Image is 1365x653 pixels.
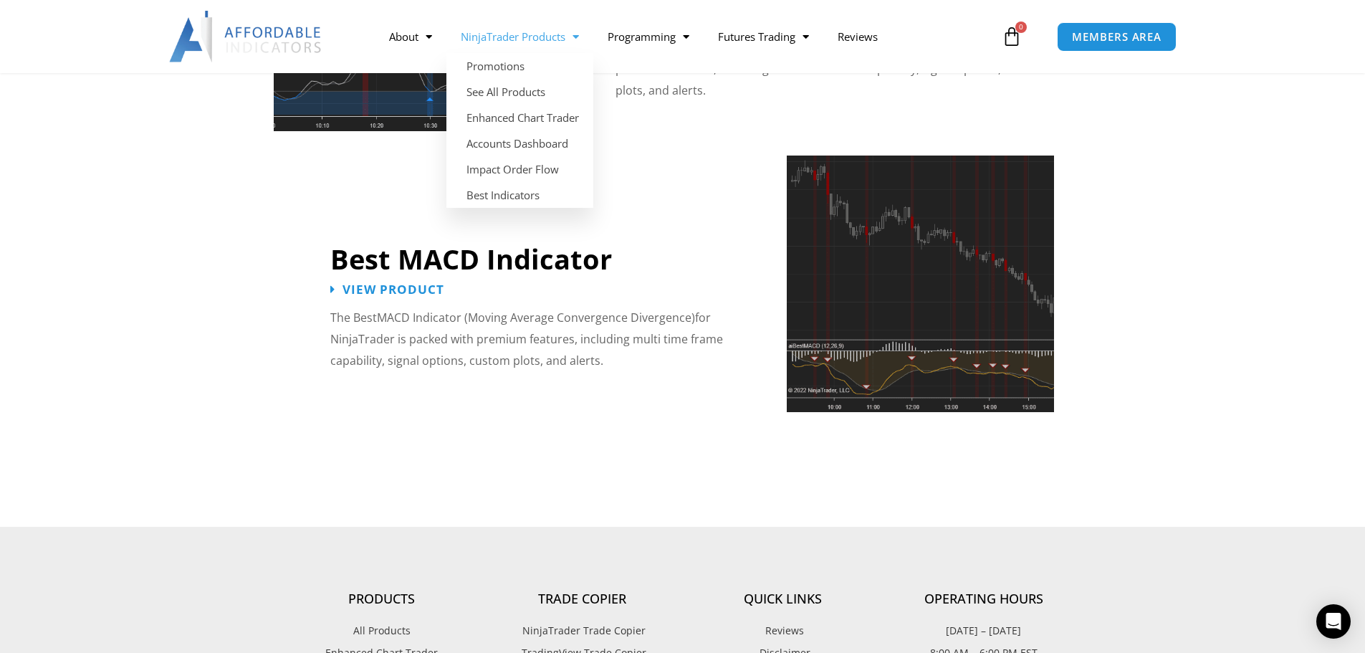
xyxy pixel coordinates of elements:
[519,621,646,640] span: NinjaTrader Trade Copier
[330,310,377,325] span: The Best
[446,53,593,208] ul: NinjaTrader Products
[980,16,1043,57] a: 0
[446,156,593,182] a: Impact Order Flow
[823,20,892,53] a: Reviews
[282,621,482,640] a: All Products
[446,182,593,208] a: Best Indicators
[446,130,593,156] a: Accounts Dashboard
[683,591,883,607] h4: Quick Links
[1316,604,1351,639] div: Open Intercom Messenger
[704,20,823,53] a: Futures Trading
[330,240,612,277] a: Best MACD Indicator
[330,283,444,295] a: View Product
[330,310,723,368] span: for NinjaTrader is packed with premium features, including multi time frame capability, signal op...
[446,79,593,105] a: See All Products
[482,621,683,640] a: NinjaTrader Trade Copier
[787,156,1054,412] img: Best MACD Indicator NinjaTrader | Affordable Indicators – NinjaTrader
[762,621,804,640] span: Reviews
[446,53,593,79] a: Promotions
[1015,22,1027,33] span: 0
[446,20,593,53] a: NinjaTrader Products
[353,621,411,640] span: All Products
[482,591,683,607] h4: Trade Copier
[343,283,444,295] span: View Product
[683,621,883,640] a: Reviews
[446,105,593,130] a: Enhanced Chart Trader
[593,20,704,53] a: Programming
[377,310,695,325] span: MACD Indicator (Moving Average Convergence Divergence)
[1057,22,1177,52] a: MEMBERS AREA
[169,11,323,62] img: LogoAI | Affordable Indicators – NinjaTrader
[1072,32,1162,42] span: MEMBERS AREA
[375,20,998,53] nav: Menu
[883,621,1084,640] p: [DATE] – [DATE]
[375,20,446,53] a: About
[883,591,1084,607] h4: Operating Hours
[282,591,482,607] h4: Products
